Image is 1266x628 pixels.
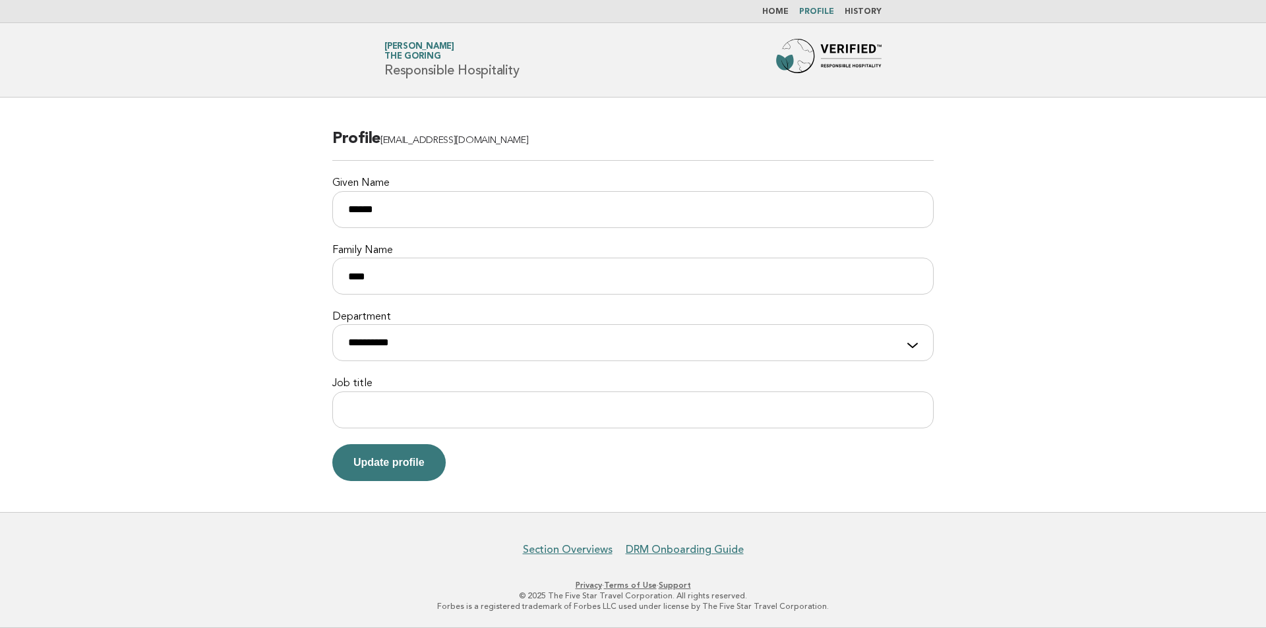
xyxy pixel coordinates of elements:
[659,581,691,590] a: Support
[384,43,519,77] h1: Responsible Hospitality
[380,136,529,146] span: [EMAIL_ADDRESS][DOMAIN_NAME]
[626,543,744,556] a: DRM Onboarding Guide
[776,39,882,81] img: Forbes Travel Guide
[229,590,1037,601] p: © 2025 The Five Star Travel Corporation. All rights reserved.
[332,128,934,161] h2: Profile
[523,543,613,556] a: Section Overviews
[576,581,602,590] a: Privacy
[229,580,1037,590] p: · ·
[384,53,441,61] span: The Goring
[332,377,934,391] label: Job title
[604,581,657,590] a: Terms of Use
[845,8,882,16] a: History
[762,8,789,16] a: Home
[332,444,446,481] button: Update profile
[332,244,934,258] label: Family Name
[332,310,934,324] label: Department
[384,42,454,61] a: [PERSON_NAME]The Goring
[799,8,834,16] a: Profile
[332,177,934,190] label: Given Name
[229,601,1037,612] p: Forbes is a registered trademark of Forbes LLC used under license by The Five Star Travel Corpora...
